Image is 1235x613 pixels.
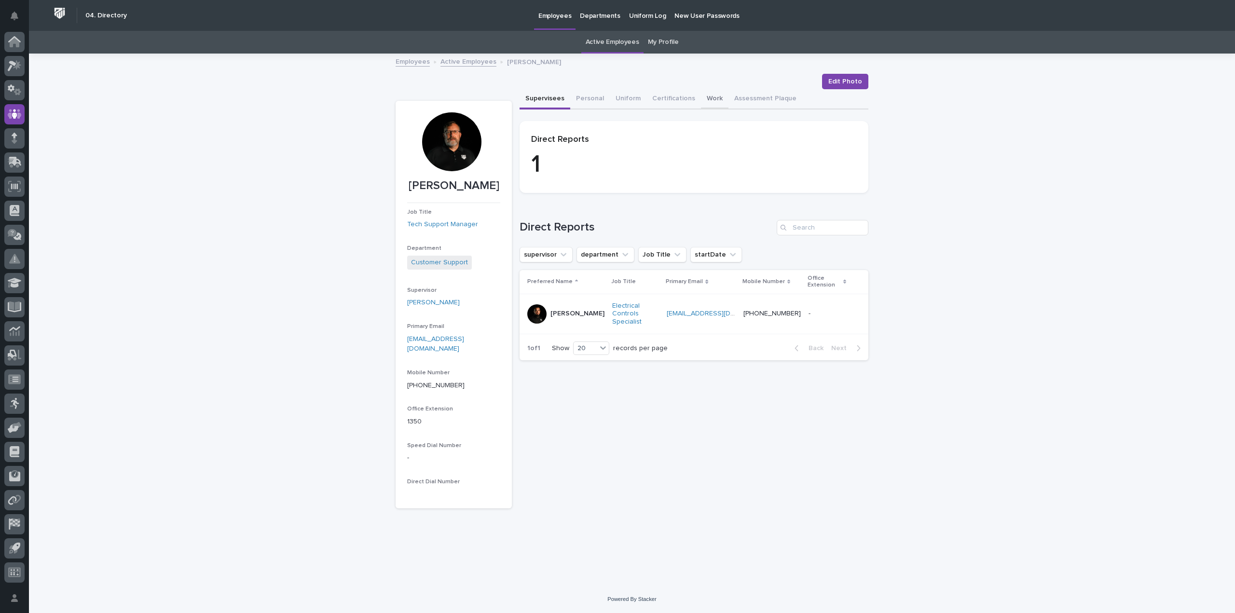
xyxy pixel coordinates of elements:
p: Show [552,344,569,353]
span: Edit Photo [828,77,862,86]
p: Direct Reports [531,135,857,145]
span: Speed Dial Number [407,443,461,449]
p: Preferred Name [527,276,573,287]
button: Job Title [638,247,686,262]
button: startDate [690,247,742,262]
button: Next [827,344,868,353]
p: Mobile Number [742,276,785,287]
a: [PHONE_NUMBER] [743,310,801,317]
span: Next [831,345,852,352]
p: [PERSON_NAME] [550,310,604,318]
p: 1350 [407,417,500,427]
input: Search [777,220,868,235]
span: Back [803,345,823,352]
a: [PHONE_NUMBER] [407,382,465,389]
button: supervisor [520,247,573,262]
button: Edit Photo [822,74,868,89]
p: Primary Email [666,276,703,287]
div: 20 [574,343,597,354]
h2: 04. Directory [85,12,127,20]
p: - [407,453,500,463]
p: 1 of 1 [520,337,548,360]
p: records per page [613,344,668,353]
button: Notifications [4,6,25,26]
a: Employees [396,55,430,67]
p: 1 [531,150,857,179]
p: [PERSON_NAME] [507,56,561,67]
a: Tech Support Manager [407,219,478,230]
span: Job Title [407,209,432,215]
a: Active Employees [440,55,496,67]
button: Supervisees [520,89,570,109]
h1: Direct Reports [520,220,773,234]
button: Personal [570,89,610,109]
span: Mobile Number [407,370,450,376]
button: department [576,247,634,262]
button: Uniform [610,89,646,109]
button: Back [787,344,827,353]
img: Workspace Logo [51,4,69,22]
a: [PERSON_NAME] [407,298,460,308]
a: My Profile [648,31,679,54]
span: Office Extension [407,406,453,412]
p: [PERSON_NAME] [407,179,500,193]
span: Supervisor [407,287,437,293]
span: Direct Dial Number [407,479,460,485]
p: Job Title [611,276,636,287]
span: Primary Email [407,324,444,329]
button: Certifications [646,89,701,109]
span: Department [407,245,441,251]
tr: [PERSON_NAME]Electrical Controls Specialist [EMAIL_ADDRESS][DOMAIN_NAME] [PHONE_NUMBER]-- [520,294,868,334]
button: Work [701,89,728,109]
a: Electrical Controls Specialist [612,302,659,326]
a: Active Employees [586,31,639,54]
div: Notifications [12,12,25,27]
button: Assessment Plaque [728,89,802,109]
a: Customer Support [411,258,468,268]
a: Powered By Stacker [607,596,656,602]
p: Office Extension [808,273,841,291]
a: [EMAIL_ADDRESS][DOMAIN_NAME] [407,336,464,353]
p: - [809,308,812,318]
a: [EMAIL_ADDRESS][DOMAIN_NAME] [667,310,776,317]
